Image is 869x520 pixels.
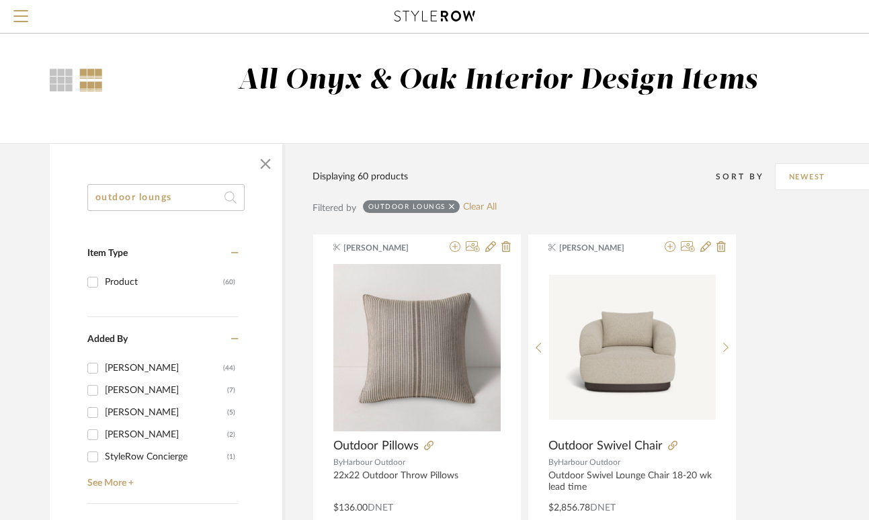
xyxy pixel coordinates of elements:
div: outdoor loungs [368,202,446,211]
a: See More + [84,468,239,489]
span: DNET [590,503,616,513]
div: Outdoor Swivel Lounge Chair 18-20 wk lead time [548,470,716,493]
div: All Onyx & Oak Interior Design Items [238,64,757,98]
div: 22x22 Outdoor Throw Pillows [333,470,501,493]
div: (60) [223,271,235,293]
span: Harbour Outdoor [558,458,620,466]
span: By [333,458,343,466]
div: Sort By [716,170,775,183]
div: Filtered by [313,201,356,216]
div: [PERSON_NAME] [105,402,227,423]
div: [PERSON_NAME] [105,424,227,445]
span: Outdoor Pillows [333,439,419,453]
div: (2) [227,424,235,445]
span: Outdoor Swivel Chair [548,439,663,453]
div: (1) [227,446,235,468]
span: Harbour Outdoor [343,458,405,466]
span: $2,856.78 [548,503,590,513]
a: Clear All [463,202,497,213]
input: Search within 60 results [87,184,245,211]
button: Close [252,150,279,177]
div: Product [105,271,223,293]
div: [PERSON_NAME] [105,380,227,401]
div: (5) [227,402,235,423]
img: Outdoor Swivel Chair [549,275,716,420]
span: $136.00 [333,503,368,513]
div: (44) [223,357,235,379]
div: StyleRow Concierge [105,446,227,468]
span: DNET [368,503,393,513]
div: Displaying 60 products [313,169,408,184]
span: [PERSON_NAME] [343,242,428,254]
span: Added By [87,335,128,344]
div: (7) [227,380,235,401]
span: [PERSON_NAME] [559,242,644,254]
span: By [548,458,558,466]
div: [PERSON_NAME] [105,357,223,379]
span: Item Type [87,249,128,258]
img: Outdoor Pillows [333,264,501,431]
